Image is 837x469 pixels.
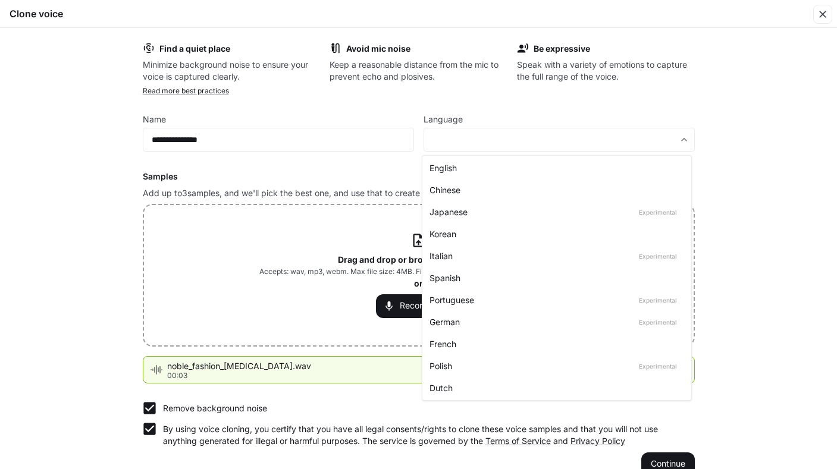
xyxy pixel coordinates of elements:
div: English [430,162,679,174]
div: French [430,338,679,350]
div: Spanish [430,272,679,284]
p: Experimental [637,295,679,306]
div: German [430,316,679,328]
p: Experimental [637,361,679,372]
div: Polish [430,360,679,372]
div: Korean [430,228,679,240]
div: Japanese [430,206,679,218]
div: Portuguese [430,294,679,306]
p: Experimental [637,251,679,262]
p: Experimental [637,317,679,328]
div: Italian [430,250,679,262]
p: Experimental [637,207,679,218]
div: Chinese [430,184,679,196]
div: Dutch [430,382,679,394]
